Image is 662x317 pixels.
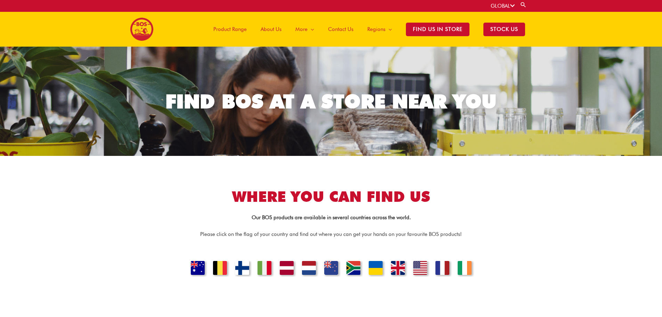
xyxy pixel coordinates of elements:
span: Product Range [213,19,247,40]
a: GLOBAL [491,3,515,9]
a: UNITED STATES [409,261,431,277]
a: LATIVIA [276,261,298,277]
a: NEW ZEALAND [320,261,342,277]
nav: Site Navigation [201,12,532,47]
a: Belgium [209,261,231,277]
a: FRANCE [431,261,453,277]
a: Product Range [206,12,254,47]
a: About Us [254,12,288,47]
a: ITALY [253,261,276,277]
a: Regions [360,12,399,47]
p: Please click on the flag of your country and find out where you can get your hands on your favour... [137,230,526,239]
a: Australia [187,261,209,277]
span: Regions [367,19,385,40]
a: STOCK US [476,12,532,47]
a: Contact Us [321,12,360,47]
a: FINLAND [231,261,253,277]
a: UNITED KINGDOM [387,261,409,277]
div: FIND BOS AT A STORE NEAR YOU [165,92,497,111]
a: Search button [520,1,527,8]
span: STOCK US [483,23,525,36]
a: NETHERLANDS [298,261,320,277]
a: More [288,12,321,47]
span: Contact Us [328,19,353,40]
h2: Where you can find us [137,187,526,206]
strong: Our BOS products are available in several countries across the world. [252,214,411,221]
a: IRELAND [453,261,476,277]
img: BOS logo finals-200px [130,17,154,41]
span: Find Us in Store [406,23,469,36]
a: SOUTH AFRICA [342,261,365,277]
span: More [295,19,308,40]
a: UKRAINE [365,261,387,277]
a: Find Us in Store [399,12,476,47]
span: About Us [261,19,281,40]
